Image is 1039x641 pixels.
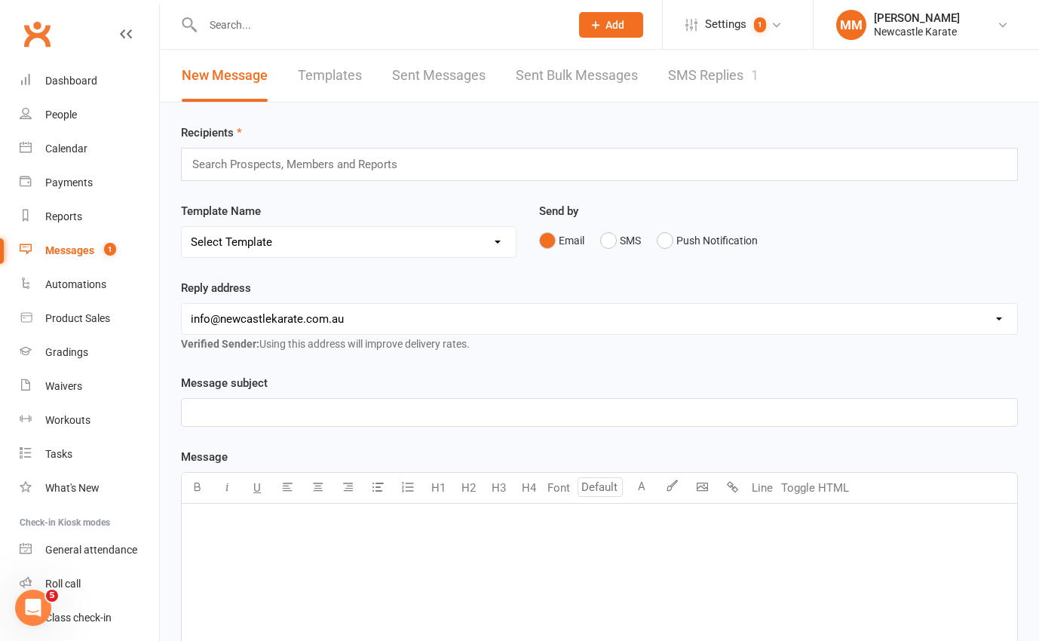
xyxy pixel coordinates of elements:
[483,473,513,503] button: H3
[20,64,159,98] a: Dashboard
[46,590,58,602] span: 5
[579,12,643,38] button: Add
[423,473,453,503] button: H1
[45,414,90,426] div: Workouts
[181,279,251,297] label: Reply address
[392,50,486,102] a: Sent Messages
[45,312,110,324] div: Product Sales
[874,11,960,25] div: [PERSON_NAME]
[20,403,159,437] a: Workouts
[15,590,51,626] iframe: Intercom live chat
[20,98,159,132] a: People
[181,448,228,466] label: Message
[198,14,559,35] input: Search...
[705,8,746,41] span: Settings
[513,473,544,503] button: H4
[20,437,159,471] a: Tasks
[45,109,77,121] div: People
[181,124,242,142] label: Recipients
[45,482,100,494] div: What's New
[45,380,82,392] div: Waivers
[20,533,159,567] a: General attendance kiosk mode
[45,346,88,358] div: Gradings
[747,473,777,503] button: Line
[45,612,112,624] div: Class check-in
[191,155,412,174] input: Search Prospects, Members and Reports
[18,15,56,53] a: Clubworx
[516,50,638,102] a: Sent Bulk Messages
[751,67,759,83] div: 1
[181,338,259,350] strong: Verified Sender:
[20,567,159,601] a: Roll call
[754,17,766,32] span: 1
[242,473,272,503] button: U
[45,176,93,189] div: Payments
[182,50,268,102] a: New Message
[45,544,137,556] div: General attendance
[605,19,624,31] span: Add
[627,473,657,503] button: A
[20,166,159,200] a: Payments
[836,10,866,40] div: MM
[45,278,106,290] div: Automations
[20,200,159,234] a: Reports
[181,338,470,350] span: Using this address will improve delivery rates.
[45,244,94,256] div: Messages
[45,578,81,590] div: Roll call
[600,226,641,255] button: SMS
[104,243,116,256] span: 1
[20,370,159,403] a: Waivers
[578,477,623,497] input: Default
[45,75,97,87] div: Dashboard
[181,374,268,392] label: Message subject
[20,234,159,268] a: Messages 1
[874,25,960,38] div: Newcastle Karate
[20,601,159,635] a: Class kiosk mode
[45,448,72,460] div: Tasks
[539,226,584,255] button: Email
[539,202,578,220] label: Send by
[777,473,853,503] button: Toggle HTML
[20,336,159,370] a: Gradings
[453,473,483,503] button: H2
[181,202,261,220] label: Template Name
[45,143,87,155] div: Calendar
[668,50,759,102] a: SMS Replies1
[20,268,159,302] a: Automations
[253,481,261,495] span: U
[544,473,574,503] button: Font
[20,132,159,166] a: Calendar
[20,302,159,336] a: Product Sales
[298,50,362,102] a: Templates
[657,226,758,255] button: Push Notification
[45,210,82,222] div: Reports
[20,471,159,505] a: What's New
